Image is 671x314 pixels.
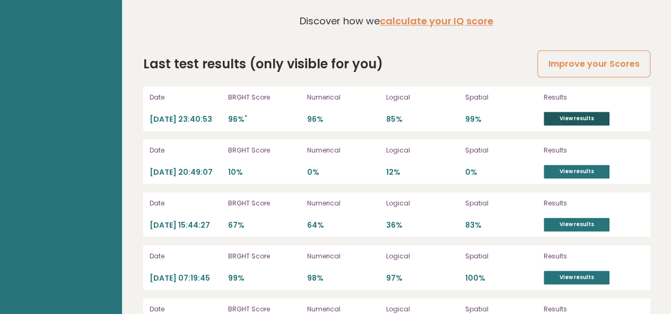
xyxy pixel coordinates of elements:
p: BRGHT Score [228,252,301,261]
p: 96% [228,114,301,124]
p: Numerical [307,199,380,208]
p: Results [544,199,643,208]
p: Spatial [465,199,537,208]
p: 83% [465,220,537,230]
p: Logical [386,199,459,208]
p: 100% [465,273,537,283]
p: 10% [228,167,301,177]
p: Numerical [307,146,380,155]
p: Logical [386,93,459,102]
a: View results [544,112,609,125]
p: Results [544,146,643,155]
a: calculate your IQ score [380,14,493,28]
p: BRGHT Score [228,304,301,314]
p: Discover how we [300,14,493,28]
p: Results [544,304,643,314]
p: [DATE] 23:40:53 [150,114,222,124]
p: Date [150,146,222,155]
p: [DATE] 07:19:45 [150,273,222,283]
p: Numerical [307,93,380,102]
p: Results [544,93,643,102]
p: 67% [228,220,301,230]
p: Results [544,252,643,261]
p: [DATE] 15:44:27 [150,220,222,230]
p: 85% [386,114,459,124]
a: View results [544,218,609,231]
p: BRGHT Score [228,146,301,155]
p: [DATE] 20:49:07 [150,167,222,177]
p: Spatial [465,252,537,261]
h2: Last test results (only visible for you) [143,55,383,74]
p: Date [150,199,222,208]
p: Logical [386,304,459,314]
p: BRGHT Score [228,93,301,102]
p: 99% [228,273,301,283]
p: Numerical [307,304,380,314]
p: Spatial [465,146,537,155]
p: 98% [307,273,380,283]
p: 36% [386,220,459,230]
a: View results [544,271,609,284]
p: Spatial [465,93,537,102]
p: 64% [307,220,380,230]
p: 97% [386,273,459,283]
p: 12% [386,167,459,177]
p: 96% [307,114,380,124]
a: Improve your Scores [537,50,650,77]
p: 99% [465,114,537,124]
p: Spatial [465,304,537,314]
p: Logical [386,146,459,155]
p: Date [150,93,222,102]
a: View results [544,165,609,178]
p: BRGHT Score [228,199,301,208]
p: Date [150,304,222,314]
p: Date [150,252,222,261]
p: Numerical [307,252,380,261]
p: 0% [465,167,537,177]
p: 0% [307,167,380,177]
p: Logical [386,252,459,261]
